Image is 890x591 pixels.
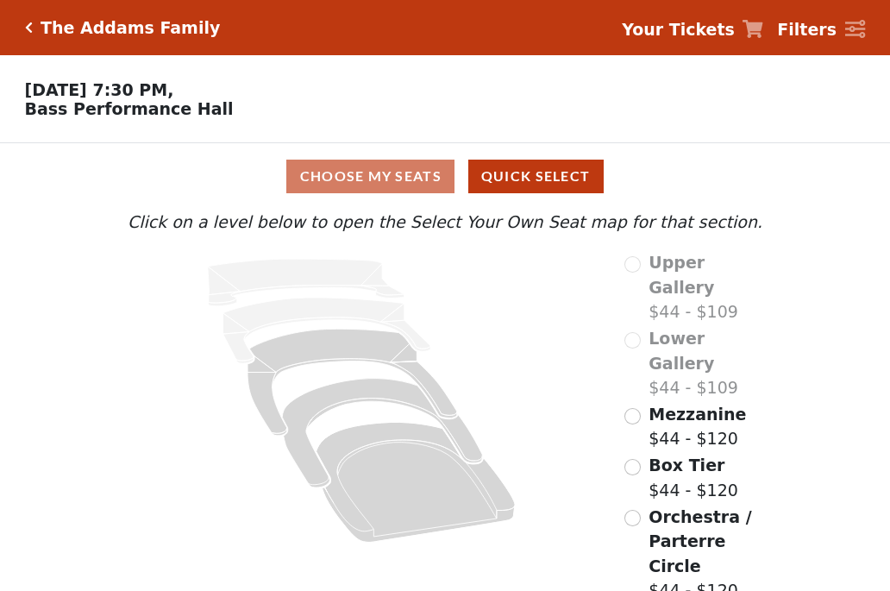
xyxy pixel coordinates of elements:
a: Filters [777,17,865,42]
path: Orchestra / Parterre Circle - Seats Available: 120 [317,423,516,543]
label: $44 - $120 [649,402,746,451]
span: Upper Gallery [649,253,714,297]
h5: The Addams Family [41,18,220,38]
path: Upper Gallery - Seats Available: 0 [208,259,404,306]
span: Lower Gallery [649,329,714,373]
strong: Filters [777,20,837,39]
a: Your Tickets [622,17,763,42]
p: Click on a level below to open the Select Your Own Seat map for that section. [123,210,767,235]
label: $44 - $109 [649,250,767,324]
a: Click here to go back to filters [25,22,33,34]
label: $44 - $120 [649,453,738,502]
path: Lower Gallery - Seats Available: 0 [223,298,431,363]
strong: Your Tickets [622,20,735,39]
span: Orchestra / Parterre Circle [649,507,751,575]
span: Box Tier [649,456,724,475]
label: $44 - $109 [649,326,767,400]
span: Mezzanine [649,405,746,424]
button: Quick Select [468,160,604,193]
